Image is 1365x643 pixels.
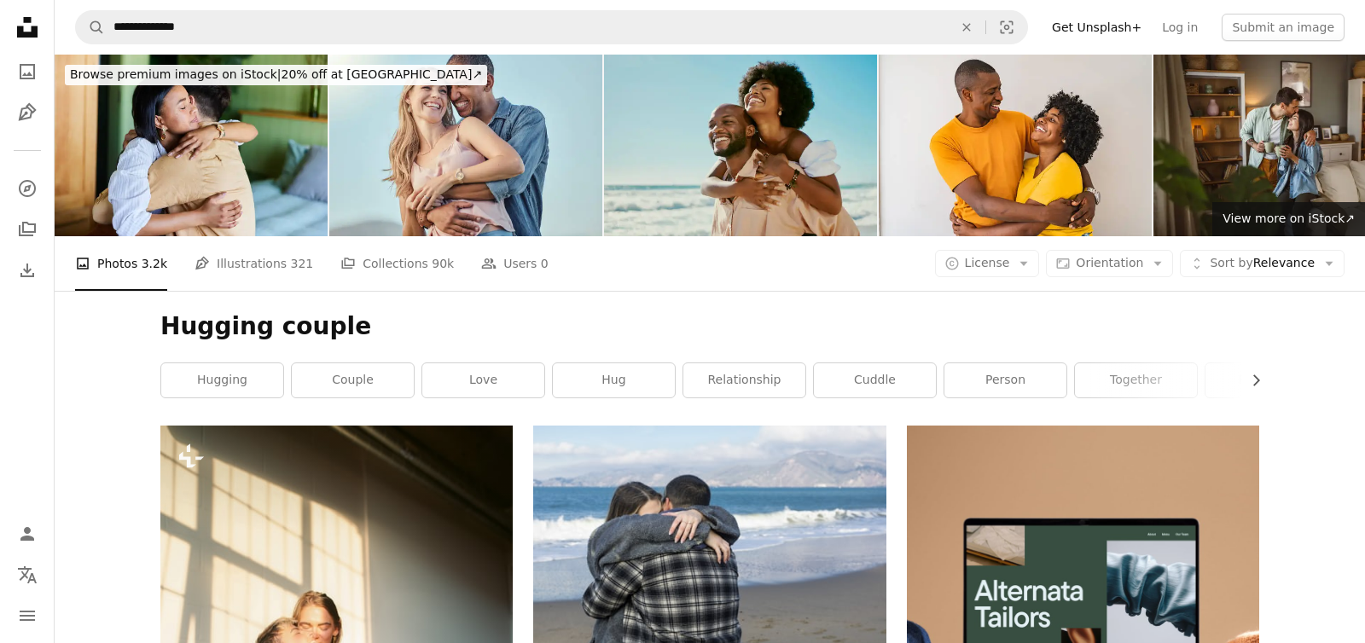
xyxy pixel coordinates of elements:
[1210,256,1252,269] span: Sort by
[10,171,44,206] a: Explore
[604,55,877,236] img: Happy, carefree and in love couple at the beach enjoying a relaxing summer vacation outdoors with...
[195,236,313,291] a: Illustrations 321
[481,236,549,291] a: Users 0
[1076,256,1143,269] span: Orientation
[1212,202,1365,236] a: View more on iStock↗
[879,55,1152,236] img: African American couple hugging each other
[70,67,281,81] span: Browse premium images on iStock |
[944,363,1066,397] a: person
[1240,363,1259,397] button: scroll list to the right
[55,55,328,236] img: Loving woman hugging her upset husband in their bedroom at home
[1042,14,1152,41] a: Get Unsplash+
[10,599,44,633] button: Menu
[329,55,602,236] img: Love, diversity and couple hug on vacation, holiday or summer trip. Romantic, relax smile and hap...
[10,212,44,246] a: Collections
[70,67,482,81] span: 20% off at [GEOGRAPHIC_DATA] ↗
[1222,14,1345,41] button: Submit an image
[291,254,314,273] span: 321
[533,537,886,553] a: a man and a woman hugging on the beach
[10,96,44,130] a: Illustrations
[292,363,414,397] a: couple
[1180,250,1345,277] button: Sort byRelevance
[1152,14,1208,41] a: Log in
[1075,363,1197,397] a: together
[10,253,44,287] a: Download History
[948,11,985,43] button: Clear
[161,363,283,397] a: hugging
[1046,250,1173,277] button: Orientation
[814,363,936,397] a: cuddle
[432,254,454,273] span: 90k
[965,256,1010,269] span: License
[553,363,675,397] a: hug
[10,517,44,551] a: Log in / Sign up
[986,11,1027,43] button: Visual search
[683,363,805,397] a: relationship
[55,55,497,96] a: Browse premium images on iStock|20% off at [GEOGRAPHIC_DATA]↗
[10,55,44,89] a: Photos
[75,10,1028,44] form: Find visuals sitewide
[935,250,1040,277] button: License
[160,311,1259,342] h1: Hugging couple
[10,558,44,592] button: Language
[422,363,544,397] a: love
[1223,211,1355,225] span: View more on iStock ↗
[541,254,549,273] span: 0
[76,11,105,43] button: Search Unsplash
[1210,255,1315,272] span: Relevance
[1205,363,1327,397] a: romance
[340,236,454,291] a: Collections 90k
